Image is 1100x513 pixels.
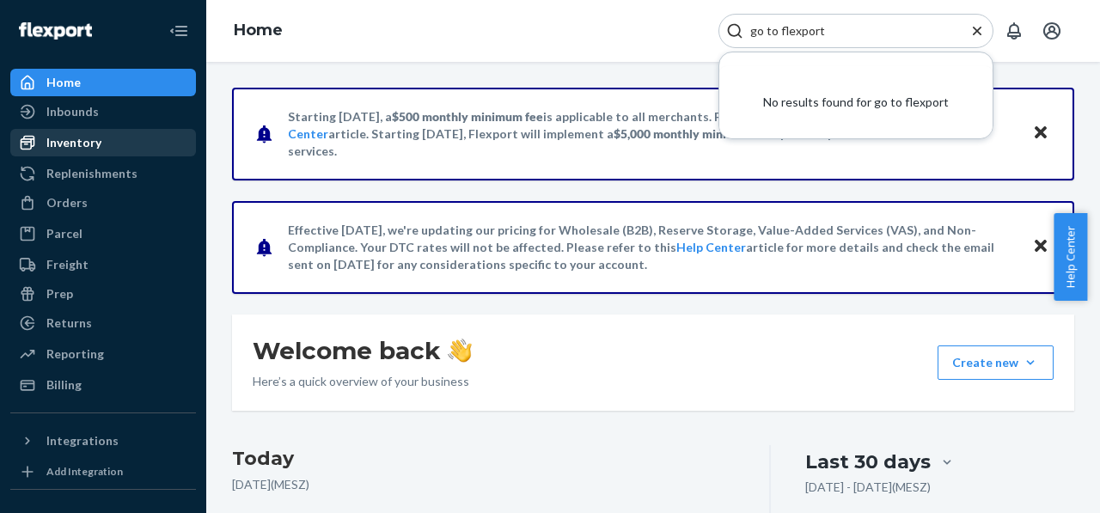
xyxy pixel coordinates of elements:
ol: breadcrumbs [220,6,296,56]
div: Replenishments [46,165,137,182]
a: Parcel [10,220,196,247]
button: Create new [938,345,1054,380]
span: $500 monthly minimum fee [392,109,543,124]
img: hand-wave emoji [448,339,472,363]
button: Open notifications [997,14,1031,48]
div: Add Integration [46,464,123,479]
p: [DATE] ( MESZ ) [232,476,735,493]
button: Close [1030,235,1052,260]
button: Help Center [1054,213,1087,301]
a: Returns [10,309,196,337]
a: Inbounds [10,98,196,125]
div: No results found for go to flexport [719,66,993,138]
button: Close [1030,121,1052,146]
svg: Search Icon [726,22,743,40]
a: Replenishments [10,160,196,187]
button: Open account menu [1035,14,1069,48]
p: Effective [DATE], we're updating our pricing for Wholesale (B2B), Reserve Storage, Value-Added Se... [288,222,1016,273]
a: Add Integration [10,461,196,482]
div: Prep [46,285,73,302]
a: Reporting [10,340,196,368]
div: Returns [46,315,92,332]
a: Billing [10,371,196,399]
input: Search Input [743,22,955,40]
a: Inventory [10,129,196,156]
a: Freight [10,251,196,278]
div: Inbounds [46,103,99,120]
p: [DATE] - [DATE] ( MESZ ) [805,479,931,496]
div: Inventory [46,134,101,151]
div: Last 30 days [805,449,931,475]
span: $5,000 monthly minimum fee [614,126,774,141]
img: Flexport logo [19,22,92,40]
h1: Welcome back [253,335,472,366]
a: Help Center [676,240,746,254]
div: Parcel [46,225,82,242]
div: Reporting [46,345,104,363]
div: Home [46,74,81,91]
div: Freight [46,256,89,273]
button: Integrations [10,427,196,455]
div: Orders [46,194,88,211]
a: Orders [10,189,196,217]
p: Starting [DATE], a is applicable to all merchants. For more details, please refer to this article... [288,108,1016,160]
button: Close Navigation [162,14,196,48]
p: Here’s a quick overview of your business [253,373,472,390]
a: Home [234,21,283,40]
h3: Today [232,445,735,473]
button: Close Search [969,22,986,40]
div: Integrations [46,432,119,449]
div: Billing [46,376,82,394]
a: Home [10,69,196,96]
a: Prep [10,280,196,308]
